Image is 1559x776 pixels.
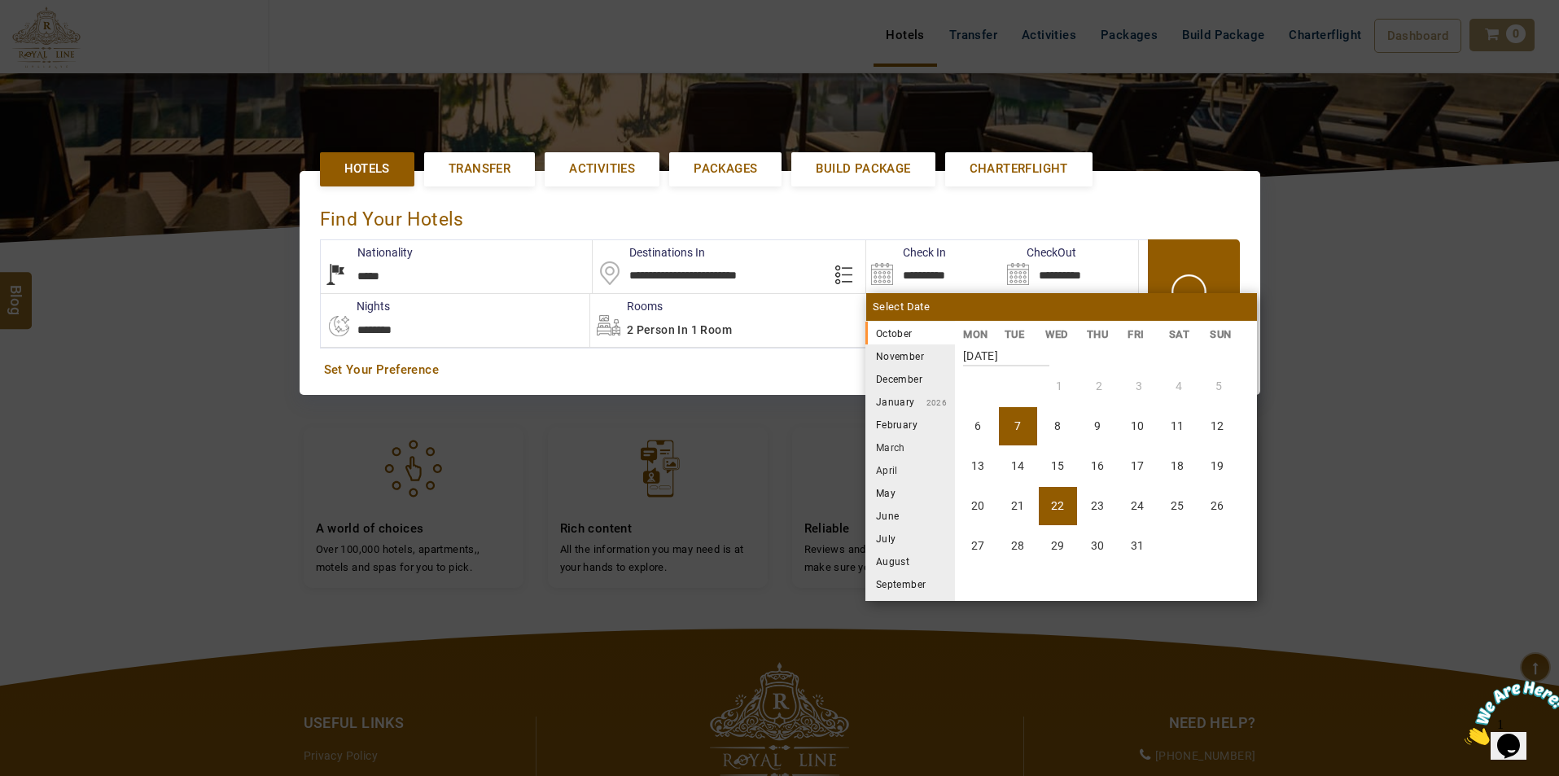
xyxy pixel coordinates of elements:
[791,152,935,186] a: Build Package
[865,481,955,504] li: May
[865,390,955,413] li: January
[955,326,996,343] li: MON
[569,160,635,178] span: Activities
[1119,447,1157,485] li: Friday, 17 October 2025
[1119,487,1157,525] li: Friday, 24 October 2025
[999,447,1037,485] li: Tuesday, 14 October 2025
[996,326,1037,343] li: TUE
[627,323,732,336] span: 2 Person in 1 Room
[865,367,955,390] li: December
[970,160,1068,178] span: Charterflight
[999,527,1037,565] li: Tuesday, 28 October 2025
[866,244,946,261] label: Check In
[1037,326,1079,343] li: WED
[424,152,535,186] a: Transfer
[1039,487,1077,525] li: Wednesday, 22 October 2025
[545,152,659,186] a: Activities
[1039,527,1077,565] li: Wednesday, 29 October 2025
[1158,487,1197,525] li: Saturday, 25 October 2025
[1002,240,1138,293] input: Search
[1202,326,1243,343] li: SUN
[945,152,1093,186] a: Charterflight
[959,407,997,445] li: Monday, 6 October 2025
[1079,407,1117,445] li: Thursday, 9 October 2025
[963,337,1049,366] strong: [DATE]
[321,244,413,261] label: Nationality
[959,527,997,565] li: Monday, 27 October 2025
[1458,674,1559,752] iframe: chat widget
[593,244,705,261] label: Destinations In
[320,298,390,314] label: nights
[1198,447,1237,485] li: Sunday, 19 October 2025
[959,447,997,485] li: Monday, 13 October 2025
[999,487,1037,525] li: Tuesday, 21 October 2025
[694,160,757,178] span: Packages
[1039,407,1077,445] li: Wednesday, 8 October 2025
[865,458,955,481] li: April
[1160,326,1202,343] li: SAT
[865,504,955,527] li: June
[865,322,955,344] li: October
[1158,407,1197,445] li: Saturday, 11 October 2025
[866,240,1002,293] input: Search
[1039,447,1077,485] li: Wednesday, 15 October 2025
[1078,326,1119,343] li: THU
[999,407,1037,445] li: Tuesday, 7 October 2025
[913,330,1027,339] small: 2025
[1002,244,1076,261] label: CheckOut
[324,362,1236,379] a: Set Your Preference
[7,7,13,20] span: 1
[865,550,955,572] li: August
[590,298,663,314] label: Rooms
[1119,326,1161,343] li: FRI
[669,152,782,186] a: Packages
[7,7,107,71] img: Chat attention grabber
[1198,407,1237,445] li: Sunday, 12 October 2025
[816,160,910,178] span: Build Package
[865,572,955,595] li: September
[865,413,955,436] li: February
[865,436,955,458] li: March
[915,398,948,407] small: 2026
[1079,527,1117,565] li: Thursday, 30 October 2025
[344,160,390,178] span: Hotels
[1079,487,1117,525] li: Thursday, 23 October 2025
[959,487,997,525] li: Monday, 20 October 2025
[1119,407,1157,445] li: Friday, 10 October 2025
[865,527,955,550] li: July
[1119,527,1157,565] li: Friday, 31 October 2025
[1079,447,1117,485] li: Thursday, 16 October 2025
[865,344,955,367] li: November
[866,293,1257,321] div: Select Date
[1198,487,1237,525] li: Sunday, 26 October 2025
[449,160,510,178] span: Transfer
[1158,447,1197,485] li: Saturday, 18 October 2025
[320,152,414,186] a: Hotels
[320,191,1240,239] div: Find Your Hotels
